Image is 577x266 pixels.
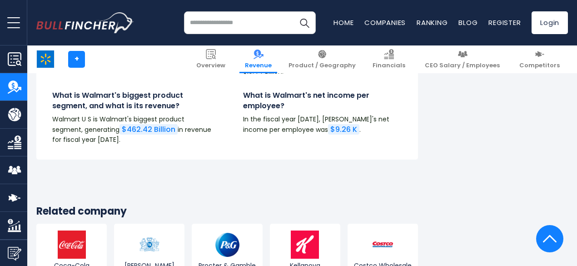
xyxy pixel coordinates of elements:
[419,45,505,73] a: CEO Salary / Employees
[328,124,359,135] a: $9.26 K
[36,205,418,218] h3: Related company
[135,231,164,259] img: PM logo
[58,231,86,259] img: KO logo
[245,62,272,70] span: Revenue
[288,62,356,70] span: Product / Geography
[283,45,361,73] a: Product / Geography
[519,62,560,70] span: Competitors
[119,124,178,135] a: $462.42 Billion
[367,45,411,73] a: Financials
[37,50,54,68] img: WMT logo
[239,45,277,73] a: Revenue
[458,18,478,27] a: Blog
[425,62,500,70] span: CEO Salary / Employees
[333,18,353,27] a: Home
[196,62,225,70] span: Overview
[36,12,134,33] a: Go to homepage
[291,231,319,259] img: K logo
[243,90,402,111] h4: What is Walmart's net income per employee?
[373,62,405,70] span: Financials
[243,115,402,135] p: In the fiscal year [DATE], [PERSON_NAME]'s net income per employee was .
[52,90,211,111] h4: What is Walmart's biggest product segment, and what is its revenue?
[514,45,565,73] a: Competitors
[488,18,521,27] a: Register
[532,11,568,34] a: Login
[52,115,211,145] p: Walmart U S is Walmart's biggest product segment, generating in revenue for fiscal year [DATE].
[191,45,231,73] a: Overview
[368,231,397,259] img: COST logo
[293,11,316,34] button: Search
[36,12,134,33] img: bullfincher logo
[364,18,406,27] a: Companies
[68,51,85,68] a: +
[213,231,241,259] img: PG logo
[417,18,448,27] a: Ranking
